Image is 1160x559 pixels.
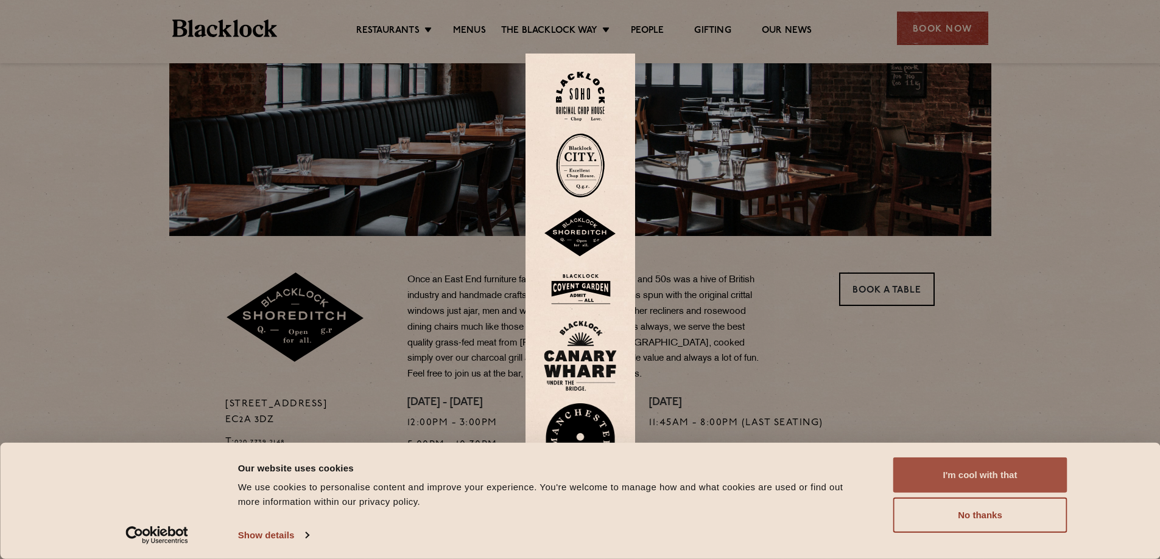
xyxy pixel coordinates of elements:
button: No thanks [893,498,1067,533]
img: BL_Manchester_Logo-bleed.png [544,403,617,487]
img: Soho-stamp-default.svg [556,72,605,121]
img: City-stamp-default.svg [556,133,605,198]
img: BLA_1470_CoventGarden_Website_Solid.svg [544,269,617,309]
a: Show details [238,526,309,544]
a: Usercentrics Cookiebot - opens in a new window [104,526,210,544]
img: BL_CW_Logo_Website.svg [544,321,617,391]
img: Shoreditch-stamp-v2-default.svg [544,210,617,257]
div: Our website uses cookies [238,460,866,475]
button: I'm cool with that [893,457,1067,493]
div: We use cookies to personalise content and improve your experience. You're welcome to manage how a... [238,480,866,509]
